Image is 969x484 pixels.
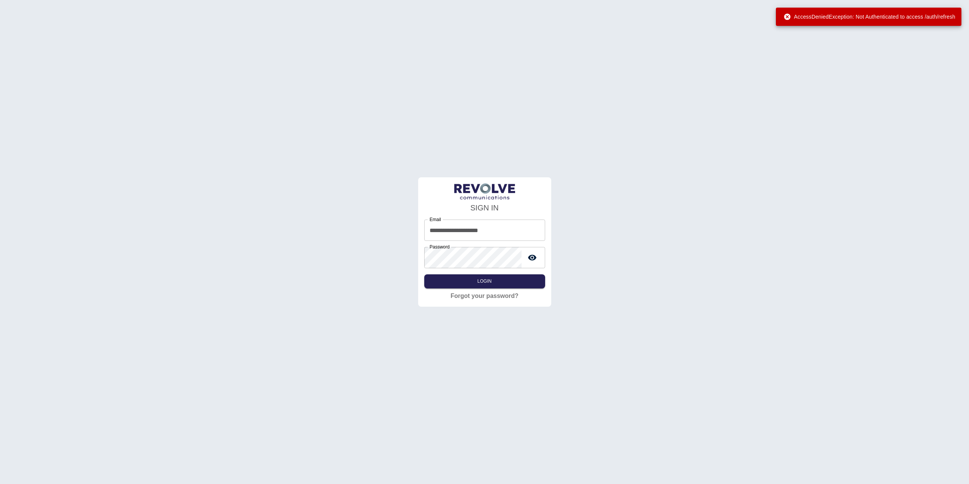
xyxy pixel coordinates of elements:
div: AccessDeniedException: Not Authenticated to access /auth/refresh [783,10,955,24]
button: toggle password visibility [525,250,540,265]
h4: SIGN IN [424,202,545,213]
img: LogoText [454,183,515,200]
label: Password [430,244,450,250]
a: Forgot your password? [450,291,519,301]
button: Login [424,274,545,288]
label: Email [430,216,441,223]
